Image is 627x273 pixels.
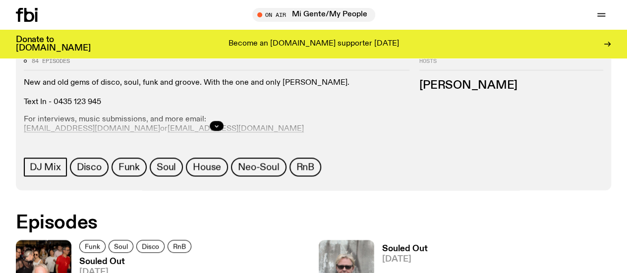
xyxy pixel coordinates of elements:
p: Become an [DOMAIN_NAME] supporter [DATE] [228,40,399,49]
a: Funk [79,240,106,253]
span: [DATE] [382,255,428,264]
h2: Episodes [16,214,409,232]
h3: Souled Out [79,258,194,266]
a: Soul [150,158,183,176]
span: Disco [77,162,102,172]
span: Neo-Soul [238,162,279,172]
h2: Hosts [419,58,603,70]
span: House [193,162,221,172]
span: 84 episodes [32,58,70,64]
p: New and old gems of disco, soul, funk and groove. With the one and only [PERSON_NAME]. Text In - ... [24,78,409,107]
a: House [186,158,228,176]
a: Disco [70,158,109,176]
span: Soul [157,162,176,172]
a: Soul [109,240,133,253]
span: DJ Mix [30,162,61,172]
span: Disco [142,242,159,250]
h3: Donate to [DOMAIN_NAME] [16,36,91,53]
button: On AirMi Gente/My People [252,8,375,22]
span: Funk [118,162,140,172]
a: DJ Mix [24,158,67,176]
h3: [PERSON_NAME] [419,80,603,91]
a: Neo-Soul [231,158,286,176]
span: RnB [296,162,314,172]
span: RnB [173,242,186,250]
a: Funk [112,158,147,176]
h3: Souled Out [382,245,428,253]
span: Funk [85,242,100,250]
span: Soul [114,242,128,250]
a: Disco [136,240,165,253]
a: RnB [289,158,321,176]
a: RnB [168,240,191,253]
